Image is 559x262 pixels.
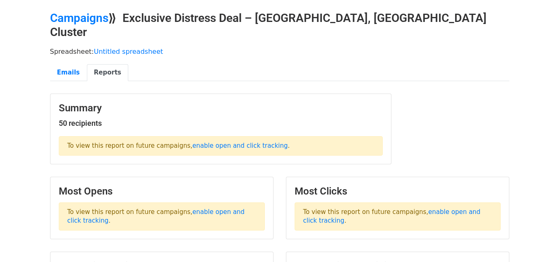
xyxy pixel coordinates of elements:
[59,202,265,231] p: To view this report on future campaigns, .
[59,136,383,156] p: To view this report on future campaigns, .
[50,11,509,39] h2: ⟫ Exclusive Distress Deal – [GEOGRAPHIC_DATA], [GEOGRAPHIC_DATA] Cluster
[59,102,383,114] h3: Summary
[295,185,501,197] h3: Most Clicks
[67,208,245,224] a: enable open and click tracking
[192,142,288,149] a: enable open and click tracking
[59,185,265,197] h3: Most Opens
[518,222,559,262] iframe: Chat Widget
[50,11,108,25] a: Campaigns
[50,47,509,56] p: Spreadsheet:
[295,202,501,231] p: To view this report on future campaigns, .
[59,119,383,128] h5: 50 recipients
[303,208,481,224] a: enable open and click tracking
[87,64,128,81] a: Reports
[94,48,163,55] a: Untitled spreadsheet
[50,64,87,81] a: Emails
